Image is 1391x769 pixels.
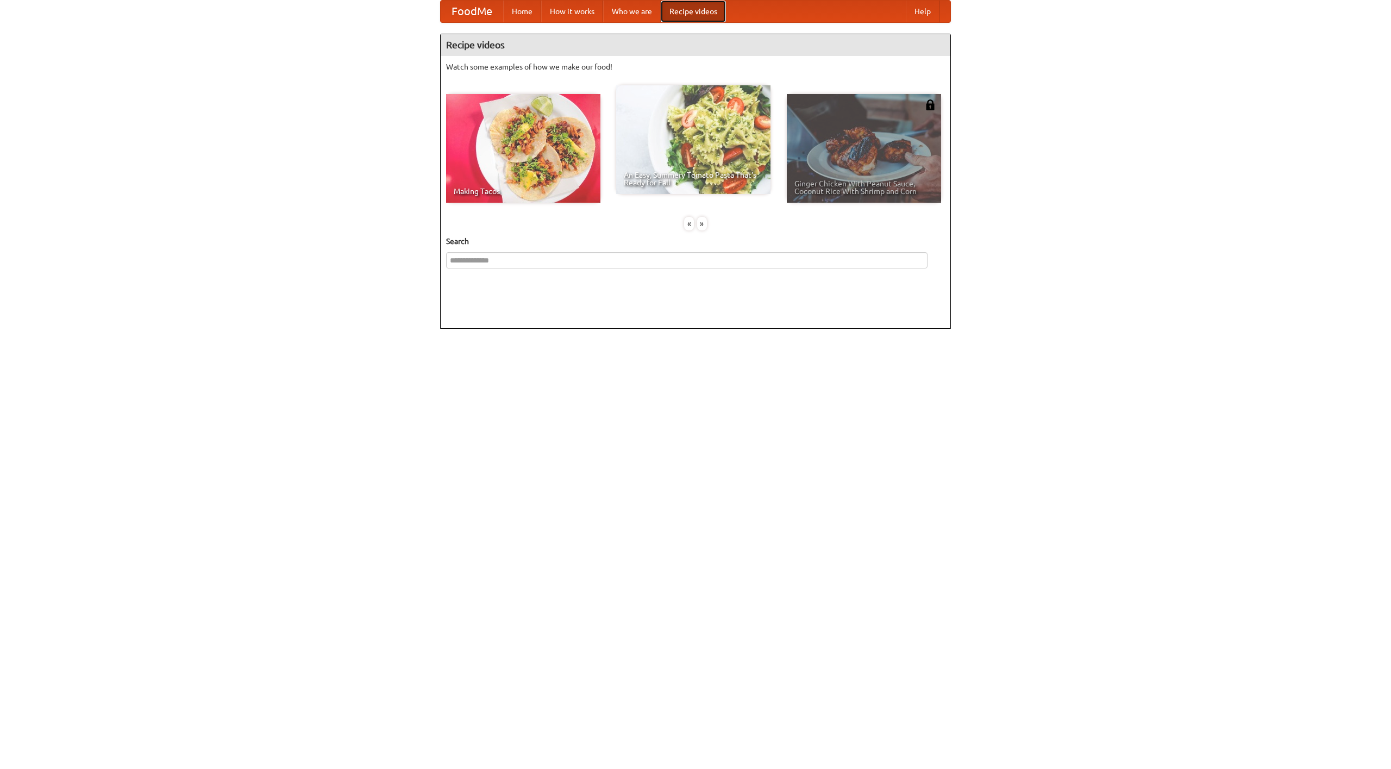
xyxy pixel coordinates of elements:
a: Who we are [603,1,661,22]
a: FoodMe [441,1,503,22]
img: 483408.png [925,99,936,110]
a: Help [906,1,939,22]
a: Making Tacos [446,94,600,203]
div: » [697,217,707,230]
span: An Easy, Summery Tomato Pasta That's Ready for Fall [624,171,763,186]
h4: Recipe videos [441,34,950,56]
div: « [684,217,694,230]
a: How it works [541,1,603,22]
a: Recipe videos [661,1,726,22]
a: An Easy, Summery Tomato Pasta That's Ready for Fall [616,85,770,194]
span: Making Tacos [454,187,593,195]
h5: Search [446,236,945,247]
p: Watch some examples of how we make our food! [446,61,945,72]
a: Home [503,1,541,22]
